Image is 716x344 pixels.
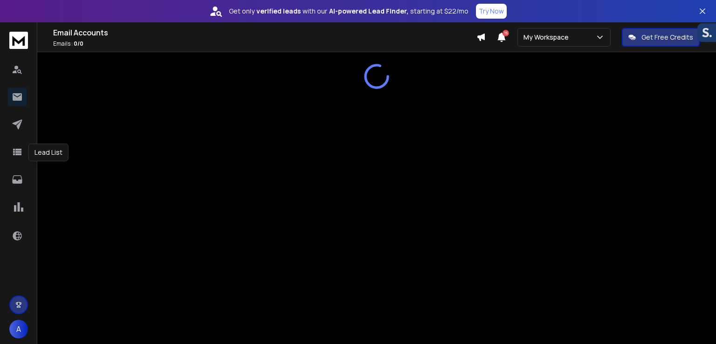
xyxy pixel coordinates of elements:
span: 0 / 0 [74,40,83,48]
img: logo [9,32,28,49]
p: Get only with our starting at $22/mo [229,7,468,16]
button: A [9,320,28,338]
p: My Workspace [523,33,572,42]
p: Try Now [479,7,504,16]
p: Get Free Credits [641,33,693,42]
h1: Email Accounts [53,27,476,38]
span: 16 [503,30,509,36]
strong: AI-powered Lead Finder, [329,7,408,16]
p: Emails : [53,40,476,48]
button: Get Free Credits [622,28,700,47]
div: Lead List [28,144,69,161]
strong: verified leads [256,7,301,16]
button: Try Now [476,4,507,19]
